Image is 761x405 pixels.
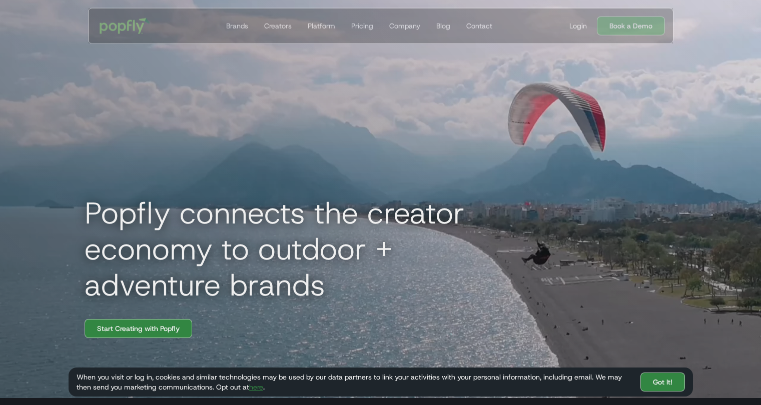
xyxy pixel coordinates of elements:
[462,8,496,43] a: Contact
[307,21,335,31] div: Platform
[85,319,192,338] a: Start Creating with Popfly
[77,372,632,392] div: When you visit or log in, cookies and similar technologies may be used by our data partners to li...
[466,21,492,31] div: Contact
[222,8,252,43] a: Brands
[303,8,339,43] a: Platform
[93,11,157,41] a: home
[432,8,454,43] a: Blog
[264,21,291,31] div: Creators
[249,382,263,391] a: here
[385,8,424,43] a: Company
[389,21,420,31] div: Company
[226,21,248,31] div: Brands
[640,372,685,391] a: Got It!
[436,21,450,31] div: Blog
[565,21,591,31] a: Login
[569,21,587,31] div: Login
[347,8,377,43] a: Pricing
[260,8,295,43] a: Creators
[77,195,527,303] h1: Popfly connects the creator economy to outdoor + adventure brands
[597,16,665,35] a: Book a Demo
[351,21,373,31] div: Pricing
